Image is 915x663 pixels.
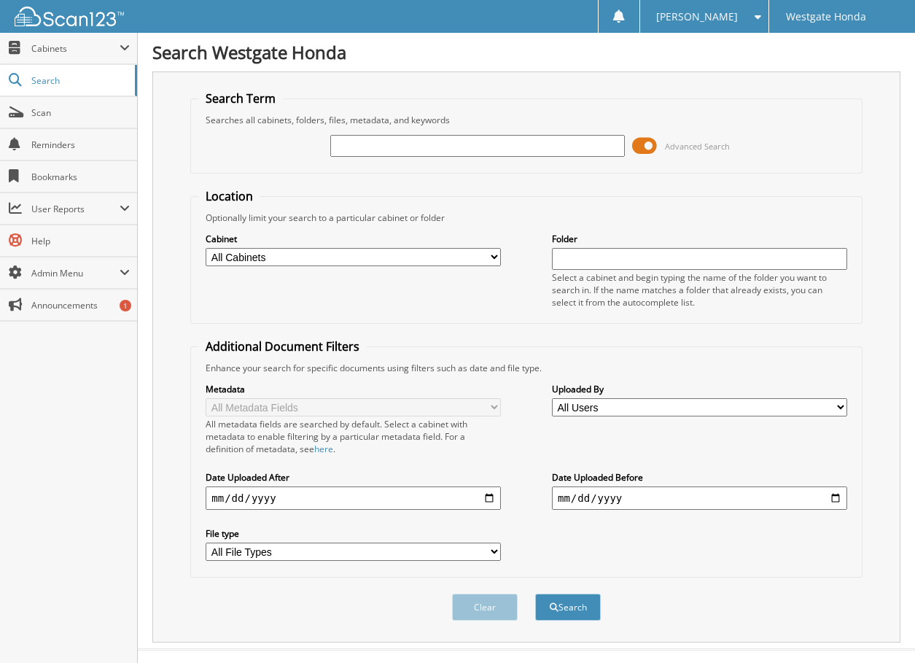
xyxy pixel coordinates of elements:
[206,233,501,245] label: Cabinet
[206,471,501,484] label: Date Uploaded After
[15,7,124,26] img: scan123-logo-white.svg
[552,271,847,309] div: Select a cabinet and begin typing the name of the folder you want to search in. If the name match...
[552,471,847,484] label: Date Uploaded Before
[31,139,130,151] span: Reminders
[198,212,854,224] div: Optionally limit your search to a particular cabinet or folder
[656,12,738,21] span: [PERSON_NAME]
[31,267,120,279] span: Admin Menu
[198,338,367,354] legend: Additional Document Filters
[31,235,130,247] span: Help
[552,486,847,510] input: end
[31,171,130,183] span: Bookmarks
[31,42,120,55] span: Cabinets
[206,486,501,510] input: start
[152,40,900,64] h1: Search Westgate Honda
[198,114,854,126] div: Searches all cabinets, folders, files, metadata, and keywords
[198,188,260,204] legend: Location
[31,74,128,87] span: Search
[206,527,501,540] label: File type
[786,12,866,21] span: Westgate Honda
[120,300,131,311] div: 1
[314,443,333,455] a: here
[206,383,501,395] label: Metadata
[31,203,120,215] span: User Reports
[665,141,730,152] span: Advanced Search
[535,594,601,621] button: Search
[552,233,847,245] label: Folder
[198,362,854,374] div: Enhance your search for specific documents using filters such as date and file type.
[206,418,501,455] div: All metadata fields are searched by default. Select a cabinet with metadata to enable filtering b...
[31,299,130,311] span: Announcements
[31,106,130,119] span: Scan
[452,594,518,621] button: Clear
[198,90,283,106] legend: Search Term
[842,593,915,663] iframe: Chat Widget
[552,383,847,395] label: Uploaded By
